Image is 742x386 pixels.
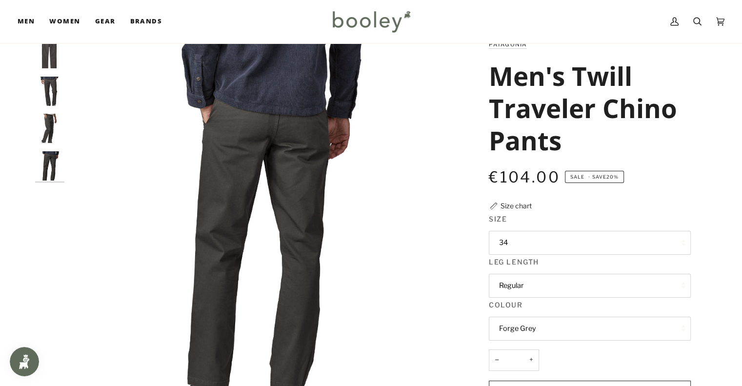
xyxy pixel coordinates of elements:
[35,39,64,68] img: Patagonia Men's Twill Traveler Chino Pants Forge Grey - Booley Galway
[570,174,584,180] span: Sale
[18,17,35,26] span: Men
[489,274,691,298] button: Regular
[35,114,64,143] img: Patagonia Men's Twill Traveler Chino Pants - Booley Galway
[35,77,64,106] img: Patagonia Men's Twill Traveler Chino Pants - Booley Galway
[130,17,162,26] span: Brands
[49,17,80,26] span: Women
[523,349,539,371] button: +
[489,257,539,267] span: Leg Length
[489,214,507,224] span: Size
[328,7,414,36] img: Booley
[10,347,39,376] iframe: Button to open loyalty program pop-up
[586,174,592,180] em: •
[95,17,116,26] span: Gear
[489,41,526,48] a: Patagonia
[565,171,624,183] span: Save
[489,168,560,186] span: €104.00
[489,231,691,255] button: 34
[501,201,532,211] div: Size chart
[489,349,504,371] button: −
[489,300,522,310] span: Colour
[489,349,539,371] input: Quantity
[489,317,691,341] button: Forge Grey
[489,60,683,156] h1: Men's Twill Traveler Chino Pants
[35,151,64,181] img: Patagonia Men's Twill Traveler Chino Pants - Booley Galway
[606,174,619,180] span: 20%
